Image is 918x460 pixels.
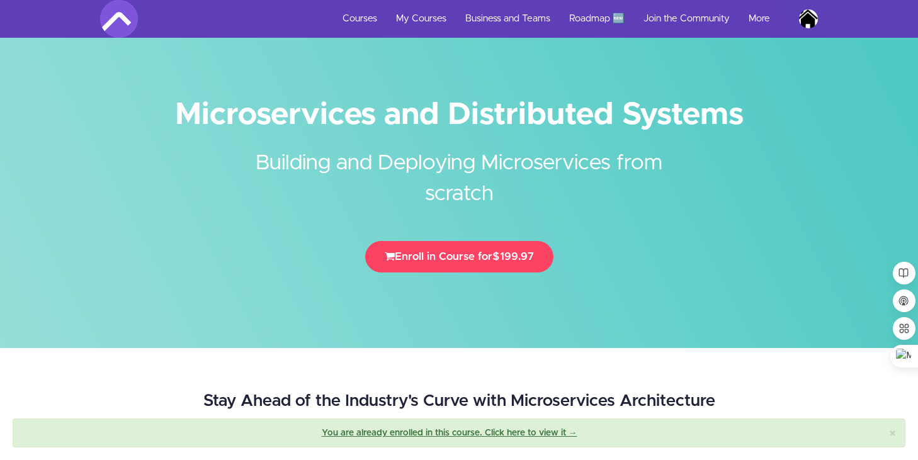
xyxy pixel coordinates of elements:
p: Learn the Most Advanced Approaches for Building Scalable, Reliable Systems [156,417,762,434]
h2: Stay Ahead of the Industry's Curve with Microservices Architecture [156,392,762,410]
button: Enroll in Course for$199.97 [365,241,553,272]
h2: Building and Deploying Microservices from scratch [223,129,695,210]
img: buetcse110@gmail.com [799,9,818,28]
button: Close [889,427,896,440]
span: $199.97 [492,251,534,262]
h1: Microservices and Distributed Systems [100,101,818,129]
span: × [889,427,896,440]
a: You are already enrolled in this course. Click here to view it → [322,429,577,437]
